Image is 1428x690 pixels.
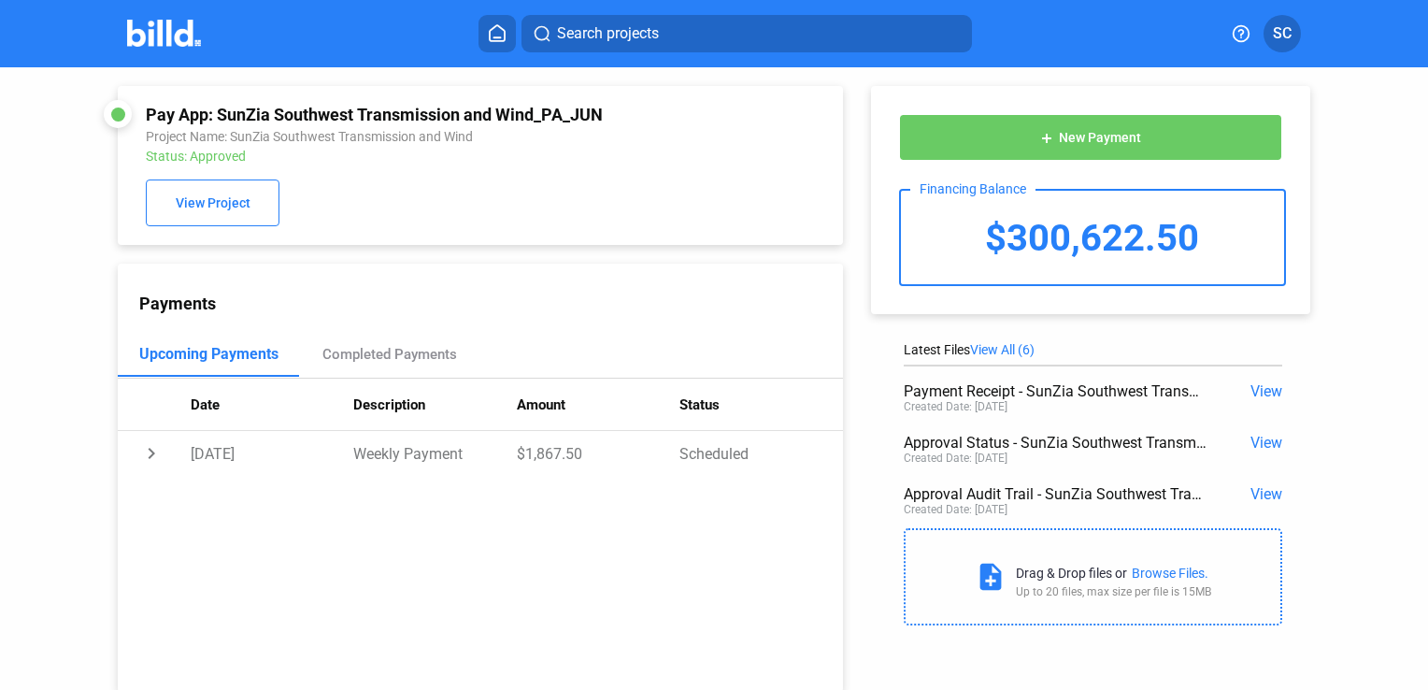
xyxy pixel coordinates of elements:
div: Financing Balance [910,181,1035,196]
td: Scheduled [679,431,842,476]
div: Created Date: [DATE] [904,400,1007,413]
div: Status: Approved [146,149,680,164]
td: Weekly Payment [353,431,516,476]
div: $300,622.50 [901,191,1284,284]
div: Approval Audit Trail - SunZia Southwest Transmission and Wind_PA_JUN [904,485,1207,503]
th: Amount [517,379,679,431]
button: SC [1264,15,1301,52]
div: Latest Files [904,342,1282,357]
div: Project Name: SunZia Southwest Transmission and Wind [146,129,680,144]
span: New Payment [1059,131,1141,146]
div: Browse Files. [1132,566,1208,581]
span: View [1250,434,1282,452]
td: [DATE] [191,431,353,476]
button: Search projects [521,15,972,52]
div: Pay App: SunZia Southwest Transmission and Wind_PA_JUN [146,105,680,124]
div: Created Date: [DATE] [904,452,1007,465]
mat-icon: add [1039,131,1054,146]
div: Upcoming Payments [139,345,278,363]
img: Billd Company Logo [127,20,201,47]
div: Payment Receipt - SunZia Southwest Transmission and Wind_PA_JUN [904,382,1207,400]
div: Drag & Drop files or [1016,566,1127,581]
td: $1,867.50 [517,431,679,476]
div: Payments [139,294,842,313]
button: View Project [146,180,279,226]
span: View [1250,382,1282,400]
span: View [1250,485,1282,503]
mat-icon: note_add [975,561,1007,593]
span: SC [1273,22,1292,45]
span: View Project [176,196,250,211]
span: Search projects [557,22,659,45]
th: Date [191,379,353,431]
div: Approval Status - SunZia Southwest Transmission and Wind_PA_JUN [904,434,1207,452]
th: Status [679,379,842,431]
div: Completed Payments [322,346,457,363]
button: New Payment [899,114,1282,161]
th: Description [353,379,516,431]
div: Created Date: [DATE] [904,503,1007,516]
span: View All (6) [970,342,1035,357]
div: Up to 20 files, max size per file is 15MB [1016,585,1211,598]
